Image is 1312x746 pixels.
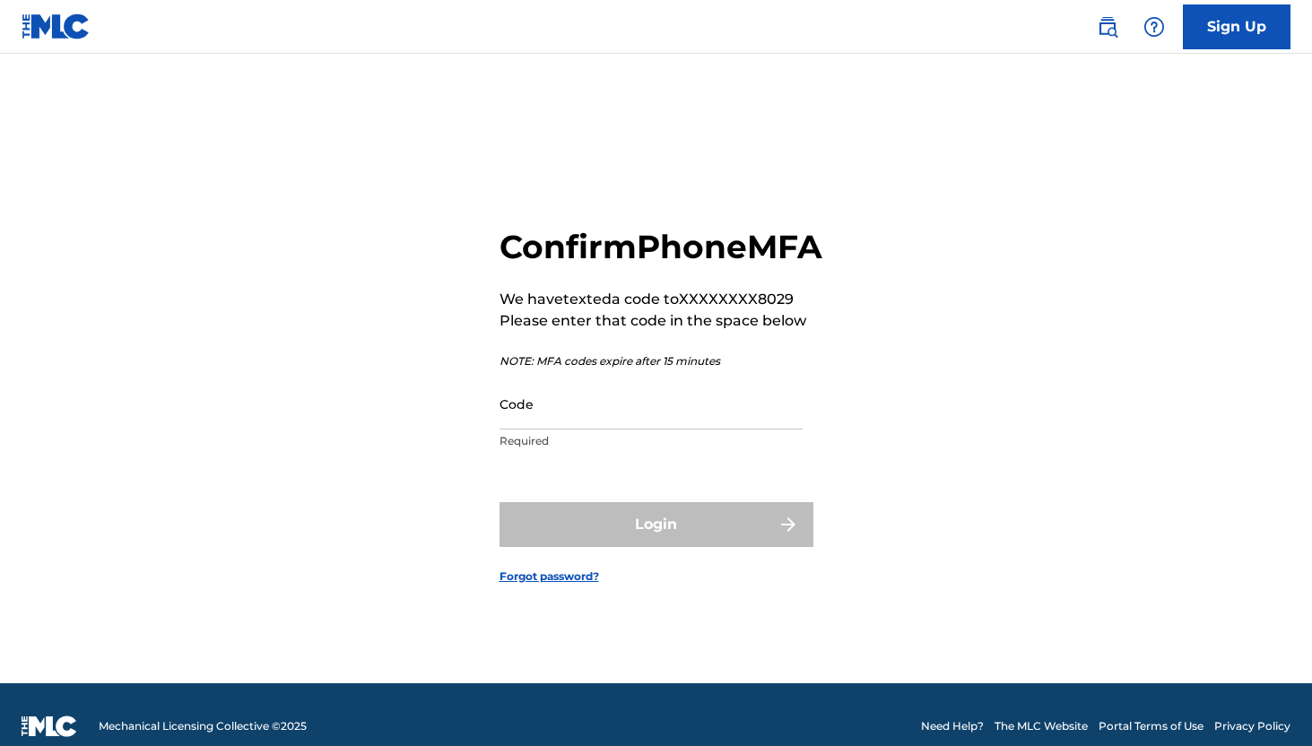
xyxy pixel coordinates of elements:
h2: Confirm Phone MFA [500,227,822,267]
img: logo [22,716,77,737]
img: search [1097,16,1118,38]
a: Public Search [1090,9,1125,45]
a: Portal Terms of Use [1099,718,1203,734]
img: MLC Logo [22,13,91,39]
a: Privacy Policy [1214,718,1290,734]
a: Sign Up [1183,4,1290,49]
span: Mechanical Licensing Collective © 2025 [99,718,307,734]
p: Required [500,433,803,449]
a: The MLC Website [995,718,1088,734]
p: Please enter that code in the space below [500,310,822,332]
a: Forgot password? [500,568,599,585]
p: NOTE: MFA codes expire after 15 minutes [500,353,822,369]
a: Need Help? [921,718,984,734]
div: Help [1136,9,1172,45]
p: We have texted a code to XXXXXXXX8029 [500,289,822,310]
img: help [1143,16,1165,38]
